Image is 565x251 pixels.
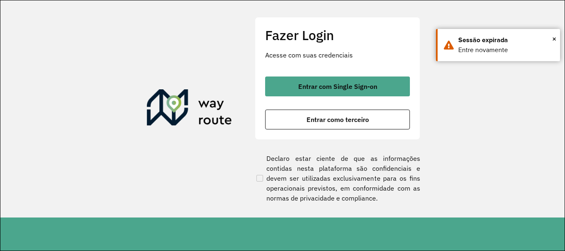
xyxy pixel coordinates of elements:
span: Entrar como terceiro [306,116,369,123]
button: button [265,110,410,129]
span: Entrar com Single Sign-on [298,83,377,90]
div: Sessão expirada [458,35,554,45]
button: button [265,76,410,96]
span: × [552,33,556,45]
div: Entre novamente [458,45,554,55]
img: Roteirizador AmbevTech [147,89,232,129]
label: Declaro estar ciente de que as informações contidas nesta plataforma são confidenciais e devem se... [255,153,420,203]
p: Acesse com suas credenciais [265,50,410,60]
h2: Fazer Login [265,27,410,43]
button: Close [552,33,556,45]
